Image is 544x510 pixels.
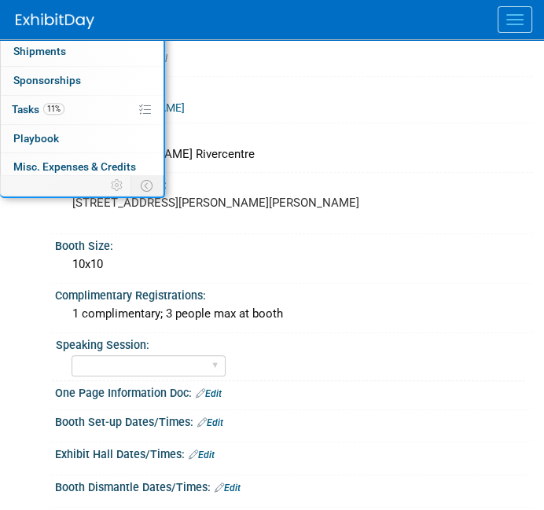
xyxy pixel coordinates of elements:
span: Misc. Expenses & Credits [13,160,136,173]
div: Saint [PERSON_NAME] Rivercentre [67,142,520,167]
div: Event Venue Address: [55,173,532,193]
td: Toggle Event Tabs [131,175,164,196]
td: Personalize Event Tab Strip [104,175,131,196]
div: Complimentary Registrations: [55,284,532,303]
div: Speaking Session: [56,333,525,353]
a: Shipments [1,38,164,66]
div: 10x10 [67,252,520,277]
a: Edit [196,388,222,399]
button: Menu [498,6,532,33]
div: Event Venue Name: [55,123,532,143]
div: Booth Set-up Dates/Times: [55,410,532,431]
div: Booth Size: [55,234,532,254]
div: Event Website: [55,77,532,97]
a: Playbook [1,125,164,153]
a: Misc. Expenses & Credits [1,153,164,182]
div: Booth Dismantle Dates/Times: [55,475,532,496]
div: One Page Information Doc: [55,381,532,402]
a: Edit [197,417,223,428]
a: Sponsorships [1,67,164,95]
span: Playbook [13,132,59,145]
img: ExhibitDay [16,13,94,29]
span: Shipments [13,45,66,57]
a: Edit [215,482,241,493]
div: 1 complimentary; 3 people max at booth [67,302,520,326]
a: Edit [189,449,215,460]
span: Tasks [12,103,64,116]
a: Tasks11% [1,96,164,124]
pre: [STREET_ADDRESS][PERSON_NAME][PERSON_NAME] [72,196,515,210]
span: 11% [43,103,64,115]
div: Exhibit Hall Dates/Times: [55,442,532,463]
span: Sponsorships [13,74,81,86]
